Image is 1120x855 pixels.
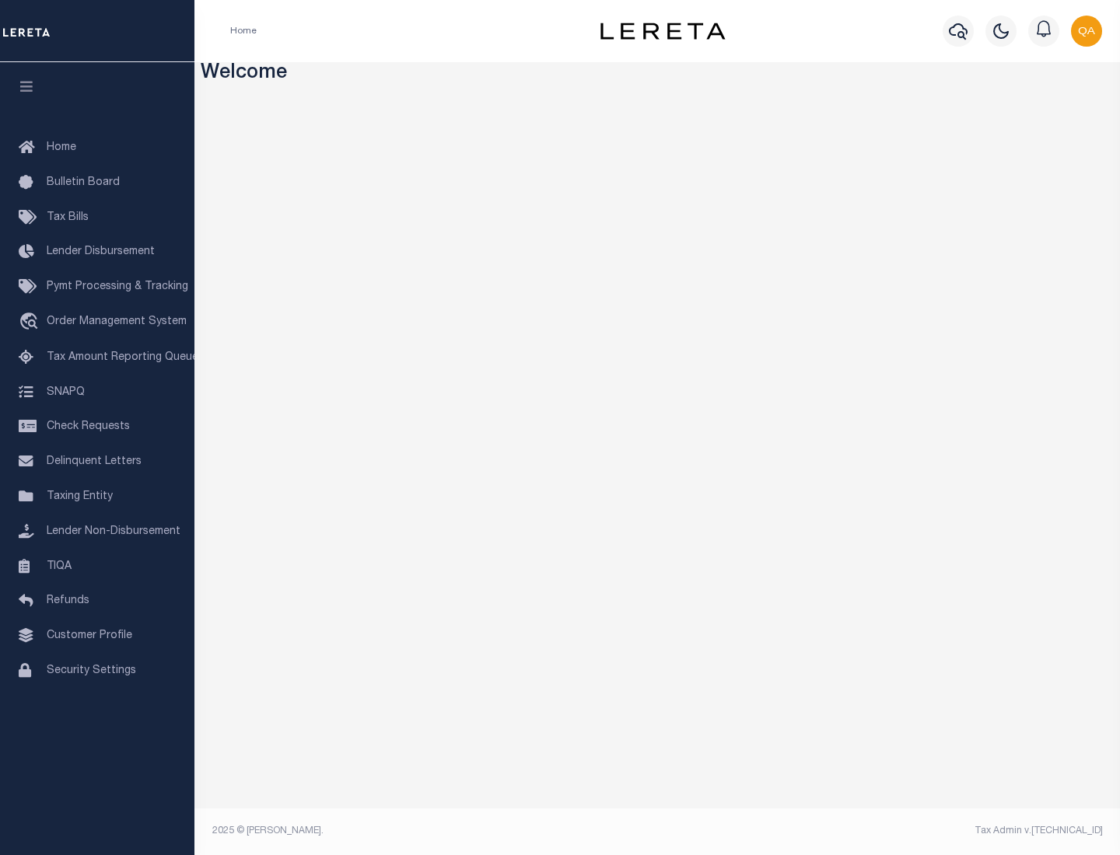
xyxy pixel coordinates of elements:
div: 2025 © [PERSON_NAME]. [201,824,658,838]
span: Check Requests [47,421,130,432]
div: Tax Admin v.[TECHNICAL_ID] [669,824,1103,838]
span: Customer Profile [47,630,132,641]
span: Refunds [47,595,89,606]
span: Taxing Entity [47,491,113,502]
span: Bulletin Board [47,177,120,188]
span: Delinquent Letters [47,456,142,467]
span: Tax Amount Reporting Queue [47,352,198,363]
img: svg+xml;base64,PHN2ZyB4bWxucz0iaHR0cDovL3d3dy53My5vcmcvMjAwMC9zdmciIHBvaW50ZXItZXZlbnRzPSJub25lIi... [1071,16,1102,47]
span: SNAPQ [47,386,85,397]
span: TIQA [47,560,72,571]
span: Tax Bills [47,212,89,223]
img: logo-dark.svg [600,23,725,40]
span: Order Management System [47,316,187,327]
span: Home [47,142,76,153]
h3: Welcome [201,62,1115,86]
span: Pymt Processing & Tracking [47,281,188,292]
li: Home [230,24,257,38]
span: Lender Non-Disbursement [47,526,180,537]
span: Lender Disbursement [47,246,155,257]
span: Security Settings [47,665,136,676]
i: travel_explore [19,312,44,333]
